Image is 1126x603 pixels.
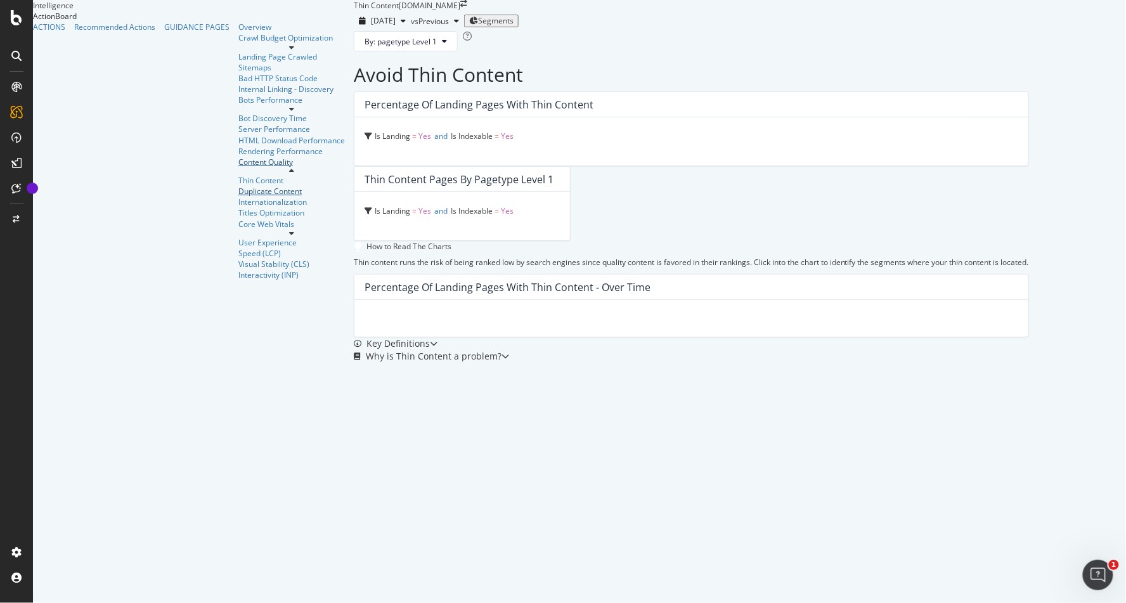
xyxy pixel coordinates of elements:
button: Segments [464,15,519,27]
span: = [412,131,417,141]
span: 1 [1109,560,1119,570]
div: Percentage of Landing Pages with Thin Content - Over Time [365,281,650,294]
span: vs [411,16,418,27]
a: Duplicate Content [238,186,345,197]
span: = [412,205,417,216]
a: Bots Performance [238,94,345,105]
a: Internationalization [238,197,345,207]
span: Is Indexable [451,205,493,216]
span: Is Landing [375,131,410,141]
a: Bad HTTP Status Code [238,73,345,84]
a: Overview [238,22,345,32]
a: User Experience [238,237,345,248]
span: = [495,131,499,141]
a: Internal Linking - Discovery [238,84,345,94]
a: Recommended Actions [74,22,155,32]
span: Is Indexable [451,131,493,141]
a: Content Quality [238,157,345,167]
span: Yes [418,131,431,141]
div: Why is Thin Content a problem? [366,350,502,363]
a: HTML Download Performance [238,135,345,146]
button: Previous [418,11,464,31]
a: Bot Discovery Time [238,113,345,124]
a: Core Web Vitals [238,219,345,230]
div: Percentage of Landing Pages with Thin Content [365,98,593,111]
a: Titles Optimization [238,207,345,218]
a: Interactivity (INP) [238,269,345,280]
button: [DATE] [354,11,411,31]
a: Visual Stability (CLS) [238,259,345,269]
a: ACTIONS [33,22,65,32]
span: Yes [501,131,514,141]
iframe: Intercom live chat [1083,560,1113,590]
div: Tooltip anchor [27,183,38,194]
a: Rendering Performance [238,146,345,157]
span: and [434,131,448,141]
span: and [434,205,448,216]
div: How to Read The Charts [366,241,451,252]
a: Thin Content [238,175,345,186]
a: Crawl Budget Optimization [238,32,345,43]
p: Thin content runs the risk of being ranked low by search engines since quality content is favored... [354,257,1029,268]
span: Yes [501,205,514,216]
a: Server Performance [238,124,345,134]
h2: Avoid Thin Content [354,64,1029,85]
button: By: pagetype Level 1 [354,31,458,51]
span: Previous [418,16,449,27]
span: By: pagetype Level 1 [365,36,437,47]
div: Thin Content Pages by pagetype Level 1 [365,173,553,186]
a: Sitemaps [238,62,345,73]
div: ActionBoard [33,11,354,22]
a: Landing Page Crawled [238,51,345,62]
span: Is Landing [375,205,410,216]
span: 2025 Aug. 8th [371,15,396,26]
a: Speed (LCP) [238,248,345,259]
a: GUIDANCE PAGES [164,22,230,32]
span: = [495,205,499,216]
span: Yes [418,205,431,216]
span: Segments [478,15,514,26]
div: Key Definitions [366,337,430,350]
